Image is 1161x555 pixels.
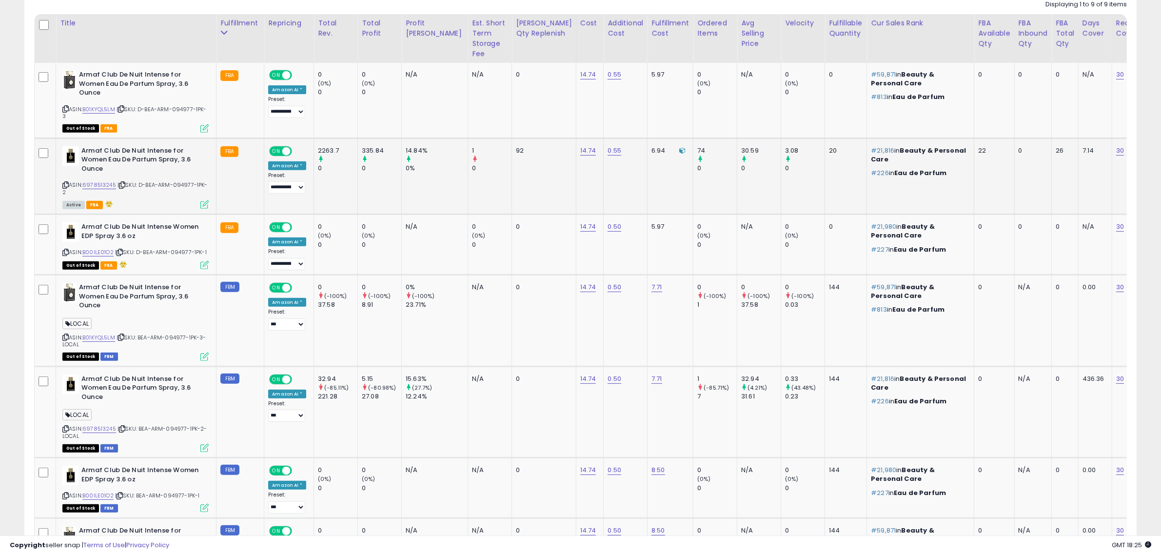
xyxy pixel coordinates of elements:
div: 0 [785,164,825,173]
div: 0 [1019,222,1044,231]
div: Preset: [268,492,306,514]
span: Beauty & Personal Care [871,374,966,392]
span: ON [270,147,282,155]
div: N/A [741,466,773,475]
a: 14.74 [580,374,596,384]
div: FBA inbound Qty [1019,18,1048,49]
small: (-100%) [368,292,391,300]
div: 0.33 [785,375,825,383]
div: 0 [1056,70,1071,79]
span: #226 [871,396,889,406]
span: OFF [291,147,306,155]
small: (0%) [318,232,332,239]
a: 30 [1116,146,1124,156]
div: 0 [1019,70,1044,79]
a: 30 [1116,374,1124,384]
div: 0 [978,70,1006,79]
div: Req Days Cover [1116,18,1152,39]
span: ON [270,467,282,475]
p: in [871,245,966,254]
div: N/A [406,70,460,79]
div: 0 [516,466,569,475]
span: LOCAL [62,409,92,420]
div: 0 [741,164,781,173]
div: 12.24% [406,392,468,401]
small: (0%) [362,232,375,239]
div: Preset: [268,400,306,422]
div: 5.97 [651,70,686,79]
span: Beauty & Personal Care [871,465,935,483]
div: Preset: [268,96,306,118]
div: 0 [697,484,737,493]
div: 0 [318,88,357,97]
div: 14.84% [406,146,468,155]
div: 0 [362,283,401,292]
span: Eau de Parfum [892,92,945,101]
div: 1 [472,146,512,155]
b: Armaf Club De Nuit Intense for Women Eau De Parfum Spray, 3.6 Ounce [79,70,197,100]
div: FBA Total Qty [1056,18,1074,49]
p: in [871,283,966,300]
div: 15.63% [406,375,468,383]
div: 32.94 [318,375,357,383]
div: Additional Cost [608,18,643,39]
div: Amazon AI * [268,481,306,490]
p: in [871,489,966,497]
span: | SKU: D-BEA-ARM-094977-1PK-3 [62,105,207,120]
div: 0 [785,222,825,231]
img: 313UF2S1ydL._SL40_.jpg [62,466,79,485]
span: #813 [871,305,887,314]
a: 30 [1116,222,1124,232]
span: | SKU: D-BEA-ARM-094977-1PK-1 [115,248,207,256]
div: 0 [1056,466,1071,475]
div: ASIN: [62,70,209,132]
small: (-85.11%) [324,384,349,392]
a: B00ILE01O2 [82,248,114,257]
p: in [871,146,966,164]
span: Beauty & Personal Care [871,282,934,300]
small: (0%) [318,475,332,483]
p: in [871,466,966,483]
div: [PERSON_NAME] Qty Replenish [516,18,572,39]
span: | SKU: D-BEA-ARM-094977-1PK-2 [62,181,208,196]
small: (-85.71%) [704,384,729,392]
a: 14.74 [580,222,596,232]
div: 0 [697,283,737,292]
small: (-100%) [324,292,347,300]
a: 8.50 [651,526,665,535]
div: Amazon AI * [268,298,306,307]
a: 0.55 [608,146,621,156]
div: 0 [978,222,1006,231]
div: 144 [829,283,859,292]
div: Total Profit [362,18,397,39]
div: 0 [318,283,357,292]
div: N/A [741,222,773,231]
span: Eau de Parfum [894,488,946,497]
a: 0.50 [608,465,621,475]
div: 0 [1056,283,1071,292]
div: Est. Short Term Storage Fee [472,18,508,59]
img: 313UF2S1ydL._SL40_.jpg [62,222,79,242]
b: Armaf Club De Nuit Intense Women EDP Spray 3.6 oz [81,222,200,243]
div: ASIN: [62,146,209,208]
a: 30 [1116,282,1124,292]
small: FBM [220,525,239,535]
span: #227 [871,245,888,254]
div: 74 [697,146,737,155]
a: B00ILE01O2 [82,492,114,500]
div: 30.59 [741,146,781,155]
b: Armaf Club De Nuit Intense for Women Eau De Parfum Spray, 3.6 Ounce [81,375,200,404]
div: Title [60,18,212,28]
span: #59,871 [871,282,896,292]
div: 0 [362,240,401,249]
a: 14.74 [580,465,596,475]
small: (-100%) [791,292,814,300]
div: 0 [318,222,357,231]
span: Eau de Parfum [894,245,946,254]
span: All listings currently available for purchase on Amazon [62,201,85,209]
div: 0 [472,240,512,249]
div: 0% [406,164,468,173]
div: 0 [697,222,737,231]
span: All listings that are currently out of stock and unavailable for purchase on Amazon [62,261,99,270]
div: 0 [472,164,512,173]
